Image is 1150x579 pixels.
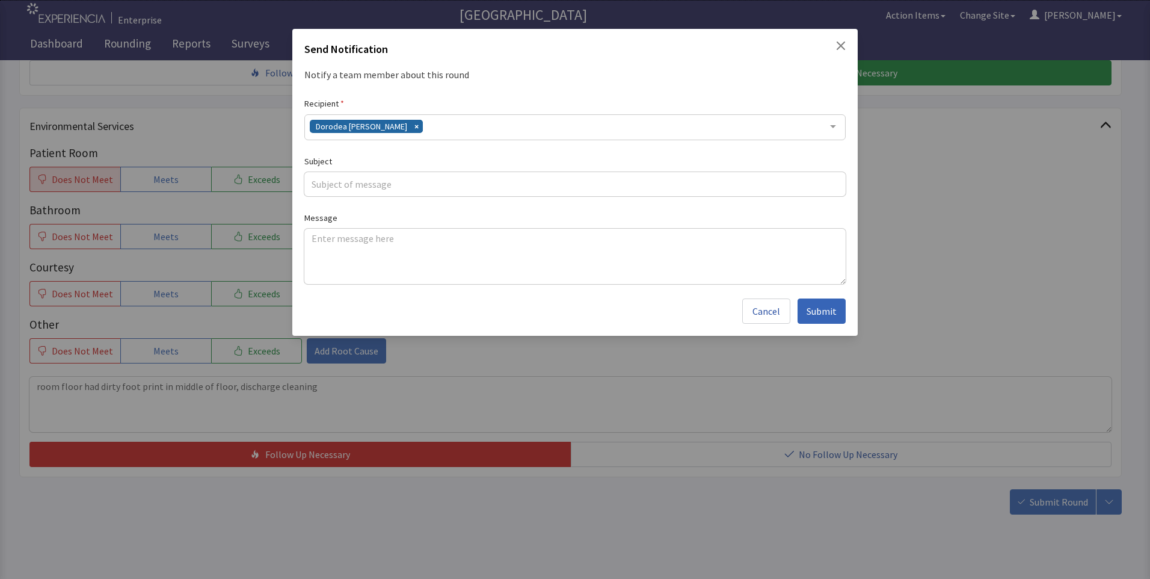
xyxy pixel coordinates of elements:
button: Submit [798,299,846,324]
button: Cancel [742,299,790,324]
label: Message [304,211,846,225]
button: Close [836,41,846,51]
input: Subject of message [304,172,846,196]
span: Cancel [752,304,780,318]
span: Submit [807,304,837,318]
label: Subject [304,154,846,169]
div: Notify a team member about this round [304,67,846,82]
label: Recipient [304,96,846,111]
h2: Send Notification [304,41,388,63]
span: Dorodea [PERSON_NAME] [316,121,407,132]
